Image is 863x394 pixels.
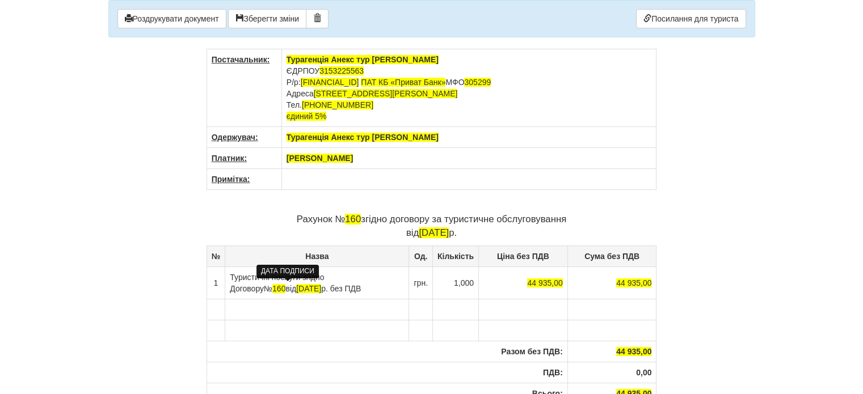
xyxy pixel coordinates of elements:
[432,266,478,299] td: 1,000
[319,66,364,75] span: 3153225563
[301,78,359,87] span: [FINANCIAL_ID]
[287,154,353,163] span: [PERSON_NAME]
[207,266,225,299] td: 1
[212,133,258,142] u: Одержувач:
[207,341,567,362] th: Разом без ПДВ:
[567,245,656,266] th: Сума без ПДВ
[409,245,433,266] th: Од.
[616,347,651,356] span: 44 935,00
[228,9,306,28] button: Зберегти зміни
[361,78,445,87] span: ПАТ КБ «Приват Банк»
[419,227,449,238] span: [DATE]
[432,245,478,266] th: Кількість
[212,175,250,184] u: Примітка:
[479,245,568,266] th: Ціна без ПДВ
[314,89,458,98] span: [STREET_ADDRESS][PERSON_NAME]
[409,266,433,299] td: грн.
[212,55,270,64] u: Постачальник:
[212,154,247,163] u: Платник:
[345,214,361,224] span: 160
[287,133,439,142] span: Турагенція Анекс тур [PERSON_NAME]
[272,284,285,293] span: 160
[256,265,319,278] div: ДАТА ПОДПИСИ
[225,245,409,266] th: Назва
[527,278,562,287] span: 44 935,00
[616,278,651,287] span: 44 935,00
[117,9,226,28] button: Роздрукувати документ
[567,362,656,383] th: 0,00
[207,245,225,266] th: №
[296,284,321,293] span: [DATE]
[207,362,567,383] th: ПДВ:
[281,49,656,127] td: ЄДРПОУ Р/р: МФО Адреса Тел.
[302,100,373,109] span: [PHONE_NUMBER]
[636,9,746,28] a: Посилання для туриста
[287,112,327,121] span: єдиний 5%
[225,266,409,299] td: Туристичні послуги згідно Договору від р. без ПДВ
[464,78,491,87] span: 305299
[287,55,439,64] span: Турагенція Анекс тур [PERSON_NAME]
[264,284,285,293] span: №
[207,213,657,240] p: Рахунок № згідно договору за туристичне обслуговування від р.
